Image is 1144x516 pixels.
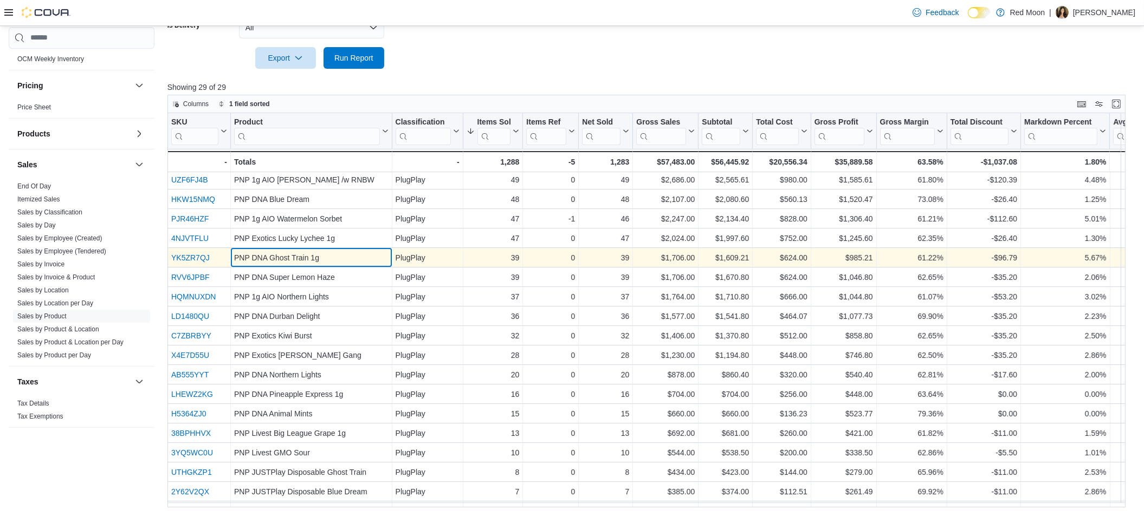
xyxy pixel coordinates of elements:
p: | [1049,6,1051,19]
button: SKU [171,117,227,145]
a: Sales by Location per Day [17,299,93,307]
div: - [395,155,459,168]
div: Subtotal [702,117,740,127]
a: Sales by Location [17,286,69,294]
a: Sales by Classification [17,208,82,216]
a: UZF6FJ4B [171,175,208,184]
div: $2,024.00 [636,232,695,245]
h3: Pricing [17,80,43,91]
button: Net Sold [582,117,629,145]
img: Cova [22,7,70,18]
input: Dark Mode [968,7,991,18]
p: Red Moon [1010,6,1045,19]
div: 15 [466,407,519,420]
div: $2,686.00 [636,173,695,186]
div: Sales [9,180,154,366]
button: Subtotal [702,117,749,145]
button: Gross Profit [814,117,872,145]
div: Subtotal [702,117,740,145]
span: Sales by Employee (Tendered) [17,247,106,256]
div: $35,889.58 [814,155,872,168]
div: 48 [582,193,629,206]
button: Markdown Percent [1024,117,1106,145]
div: Gross Profit [814,117,864,127]
div: Gross Sales [636,117,686,145]
div: PNP DNA Ghost Train 1g [234,251,389,264]
div: 32 [466,329,519,342]
div: PNP 1g AIO Northern Lights [234,290,389,303]
div: 39 [582,251,629,264]
div: PNP DNA Blue Dream [234,193,389,206]
div: PlugPlay [395,349,459,362]
div: Classification [395,117,450,145]
div: PlugPlay [395,388,459,401]
div: $56,445.92 [702,155,749,168]
div: 0 [526,173,575,186]
div: 62.50% [880,349,943,362]
div: Items Ref [526,117,566,127]
a: OCM Weekly Inventory [17,55,84,63]
div: 62.35% [880,232,943,245]
div: 36 [466,310,519,323]
a: Sales by Product [17,312,67,320]
button: Display options [1093,97,1106,110]
button: Products [133,127,146,140]
div: Markdown Percent [1024,117,1097,145]
span: Sales by Invoice & Product [17,273,95,282]
button: Products [17,128,131,139]
div: $704.00 [702,388,749,401]
button: 1 field sorted [214,97,274,110]
div: PNP Exotics Kiwi Burst [234,329,389,342]
div: 0 [526,310,575,323]
button: Keyboard shortcuts [1075,97,1088,110]
div: 36 [582,310,629,323]
div: -$35.20 [951,271,1017,284]
div: 61.07% [880,290,943,303]
div: Gross Margin [880,117,934,127]
div: $704.00 [636,388,695,401]
span: Sales by Location per Day [17,299,93,308]
div: $624.00 [756,251,807,264]
div: $1,764.00 [636,290,695,303]
div: $1,044.80 [815,290,873,303]
div: - [171,155,227,168]
div: 0 [526,193,575,206]
div: OCM [9,53,154,70]
h3: Sales [17,159,37,170]
span: End Of Day [17,182,51,191]
div: 69.90% [880,310,943,323]
div: 62.81% [880,368,943,381]
div: 61.80% [880,173,943,186]
a: 8P6QK2PP [171,507,210,515]
div: PNP DNA Pineapple Express 1g [234,388,389,401]
a: End Of Day [17,182,51,190]
div: 61.21% [880,212,943,225]
div: 62.65% [880,329,943,342]
div: 49 [466,173,519,186]
a: Sales by Day [17,221,56,229]
button: Gross Margin [880,117,943,145]
a: Tax Exemptions [17,413,63,420]
div: PNP Exotics [PERSON_NAME] Gang [234,349,389,362]
div: $980.00 [756,173,807,186]
div: $448.00 [756,349,807,362]
a: 4NJVTFLU [171,234,209,243]
button: All [239,17,384,38]
div: $860.40 [702,368,749,381]
div: 4.48% [1024,173,1106,186]
span: Sales by Product & Location [17,325,99,334]
button: Pricing [17,80,131,91]
a: HQMNUXDN [171,292,216,301]
a: Sales by Product & Location per Day [17,338,124,346]
div: $985.21 [815,251,873,264]
div: Totals [234,155,389,168]
a: YK5ZR7QJ [171,253,210,262]
div: Classification [395,117,450,127]
div: Items Sold [477,117,510,145]
button: Items Sold [466,117,519,145]
a: H5364ZJ0 [171,409,206,418]
div: PlugPlay [395,407,459,420]
span: Sales by Invoice [17,260,64,269]
div: $2,080.60 [702,193,749,206]
div: $660.00 [702,407,749,420]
